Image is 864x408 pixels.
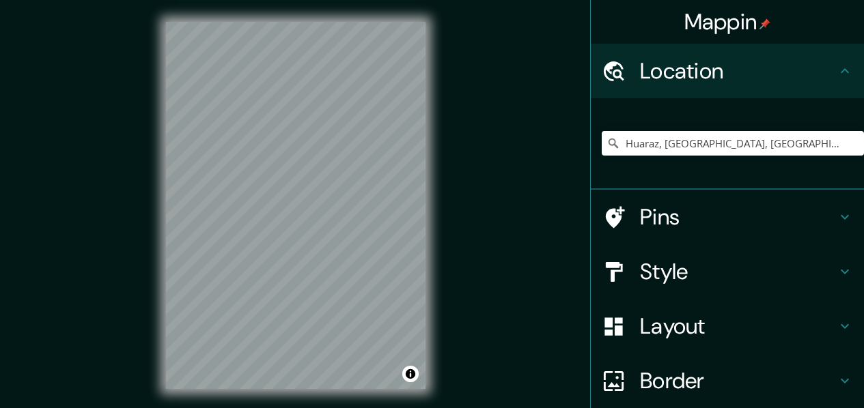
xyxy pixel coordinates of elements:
[640,57,837,85] h4: Location
[760,18,770,29] img: pin-icon.png
[640,312,837,340] h4: Layout
[684,8,771,35] h4: Mappin
[640,258,837,285] h4: Style
[402,366,419,382] button: Toggle attribution
[591,353,864,408] div: Border
[591,244,864,299] div: Style
[640,203,837,231] h4: Pins
[602,131,864,156] input: Pick your city or area
[591,190,864,244] div: Pins
[591,44,864,98] div: Location
[591,299,864,353] div: Layout
[640,367,837,394] h4: Border
[166,22,426,389] canvas: Map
